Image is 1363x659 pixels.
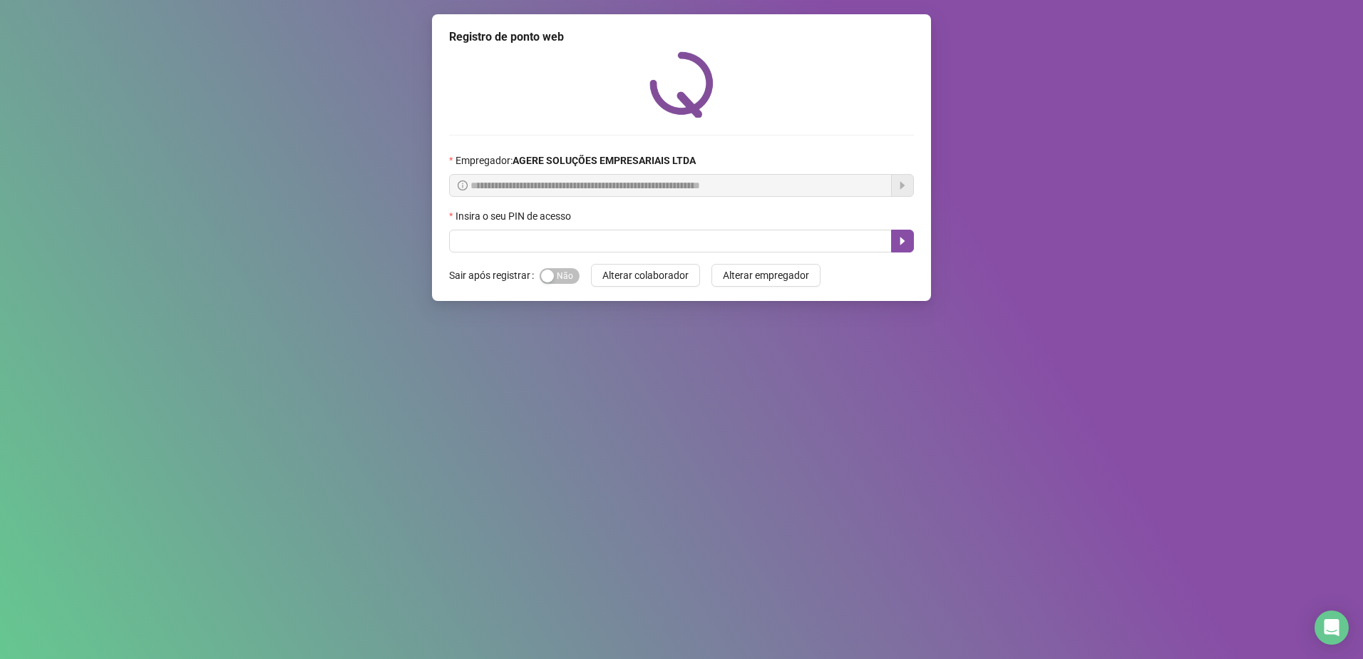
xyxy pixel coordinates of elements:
[1315,611,1349,645] div: Open Intercom Messenger
[591,264,700,287] button: Alterar colaborador
[723,267,809,283] span: Alterar empregador
[602,267,689,283] span: Alterar colaborador
[449,208,580,224] label: Insira o seu PIN de acesso
[458,180,468,190] span: info-circle
[711,264,821,287] button: Alterar empregador
[513,155,696,166] strong: AGERE SOLUÇÕES EMPRESARIAIS LTDA
[649,51,714,118] img: QRPoint
[456,153,696,168] span: Empregador :
[449,29,914,46] div: Registro de ponto web
[897,235,908,247] span: caret-right
[449,264,540,287] label: Sair após registrar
